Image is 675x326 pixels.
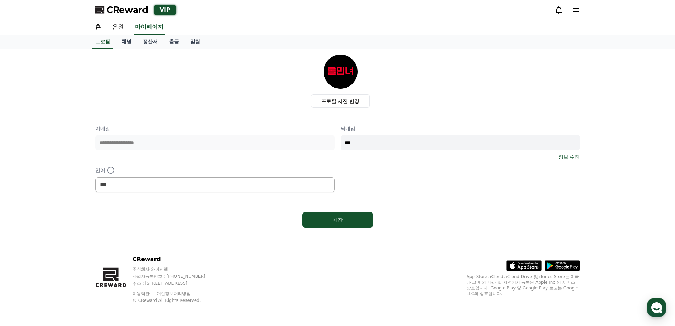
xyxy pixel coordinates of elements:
a: 마이페이지 [134,20,165,35]
p: 사업자등록번호 : [PHONE_NUMBER] [133,273,219,279]
p: 주식회사 와이피랩 [133,266,219,272]
button: 저장 [302,212,373,228]
a: 채널 [116,35,137,49]
a: 출금 [163,35,185,49]
p: 닉네임 [341,125,580,132]
a: 이용약관 [133,291,155,296]
p: 언어 [95,166,335,175]
a: 개인정보처리방침 [157,291,191,296]
p: App Store, iCloud, iCloud Drive 및 iTunes Store는 미국과 그 밖의 나라 및 지역에서 등록된 Apple Inc.의 서비스 상표입니다. Goo... [467,274,580,297]
p: CReward [133,255,219,264]
a: 정산서 [137,35,163,49]
p: 주소 : [STREET_ADDRESS] [133,281,219,286]
a: 알림 [185,35,206,49]
a: 음원 [107,20,129,35]
div: 저장 [316,216,359,223]
a: 홈 [90,20,107,35]
a: CReward [95,4,148,16]
div: VIP [154,5,176,15]
p: 이메일 [95,125,335,132]
p: © CReward All Rights Reserved. [133,298,219,303]
span: CReward [107,4,148,16]
label: 프로필 사진 변경 [311,94,370,108]
a: 정보 수정 [558,153,580,160]
a: 프로필 [92,35,113,49]
img: profile_image [324,55,358,89]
